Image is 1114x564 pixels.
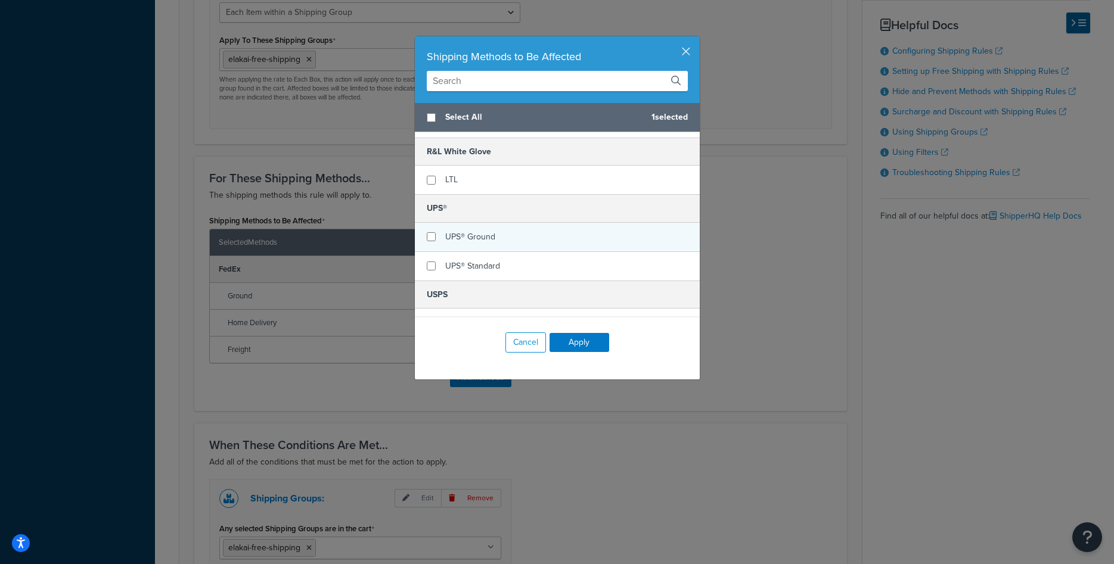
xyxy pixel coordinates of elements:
[445,316,570,329] span: Priority Mail Medium Flat Rate Box
[415,281,700,309] h5: USPS
[427,48,688,65] div: Shipping Methods to Be Affected
[550,333,609,352] button: Apply
[415,138,700,166] h5: R&L White Glove
[445,230,495,243] span: UPS® Ground
[427,71,688,91] input: Search
[445,173,458,186] span: LTL
[415,103,700,132] div: 1 selected
[445,260,500,272] span: UPS® Standard
[415,194,700,222] h5: UPS®
[505,332,546,353] button: Cancel
[445,109,642,126] span: Select All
